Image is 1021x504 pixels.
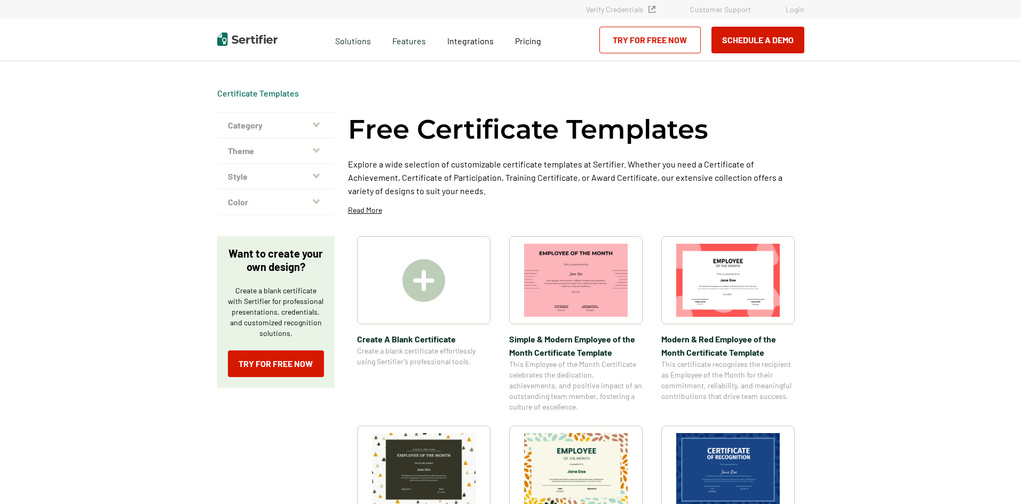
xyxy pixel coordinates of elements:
[661,332,795,359] span: Modern & Red Employee of the Month Certificate Template
[217,88,299,98] a: Certificate Templates
[509,236,643,412] a: Simple & Modern Employee of the Month Certificate TemplateSimple & Modern Employee of the Month C...
[402,259,445,302] img: Create A Blank Certificate
[348,112,708,147] h1: Free Certificate Templates
[217,189,335,215] button: Color
[335,33,371,46] span: Solutions
[348,157,804,197] p: Explore a wide selection of customizable certificate templates at Sertifier. Whether you need a C...
[392,33,426,46] span: Features
[228,247,324,274] p: Want to create your own design?
[515,33,541,46] a: Pricing
[447,36,494,46] span: Integrations
[515,36,541,46] span: Pricing
[509,332,643,359] span: Simple & Modern Employee of the Month Certificate Template
[786,5,804,14] a: Login
[217,164,335,189] button: Style
[690,5,751,14] a: Customer Support
[348,205,382,215] p: Read More
[599,27,701,53] a: Try for Free Now
[586,5,655,14] a: Verify Credentials
[217,88,299,99] span: Certificate Templates
[648,6,655,13] img: Verified
[661,359,795,402] span: This certificate recognizes the recipient as Employee of the Month for their commitment, reliabil...
[357,346,490,367] span: Create a blank certificate effortlessly using Sertifier’s professional tools.
[524,244,628,317] img: Simple & Modern Employee of the Month Certificate Template
[357,332,490,346] span: Create A Blank Certificate
[217,33,278,46] img: Sertifier | Digital Credentialing Platform
[228,285,324,339] p: Create a blank certificate with Sertifier for professional presentations, credentials, and custom...
[228,350,324,377] a: Try for Free Now
[447,33,494,46] a: Integrations
[217,88,299,99] div: Breadcrumb
[661,236,795,412] a: Modern & Red Employee of the Month Certificate TemplateModern & Red Employee of the Month Certifi...
[509,359,643,412] span: This Employee of the Month Certificate celebrates the dedication, achievements, and positive impa...
[217,138,335,164] button: Theme
[676,244,780,317] img: Modern & Red Employee of the Month Certificate Template
[217,113,335,138] button: Category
